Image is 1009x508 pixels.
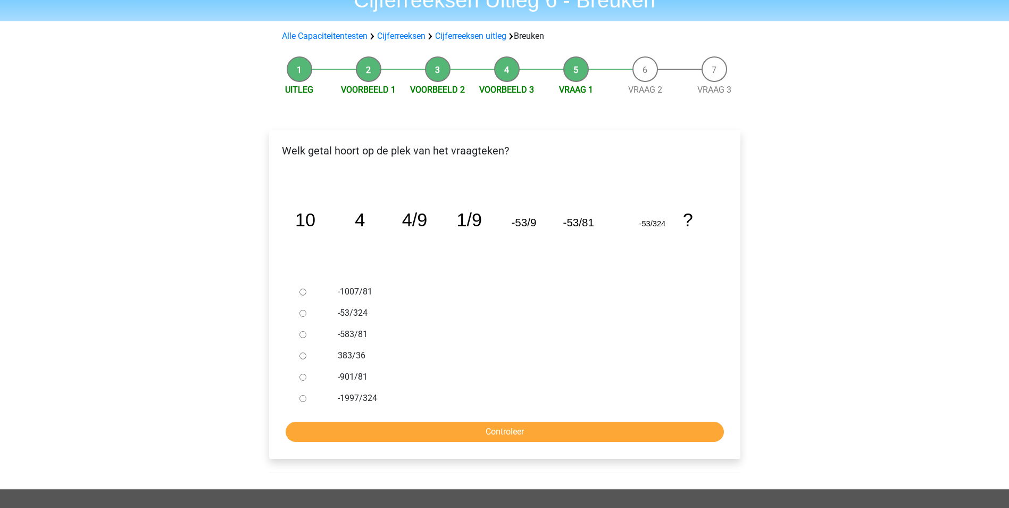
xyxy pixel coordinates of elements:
[682,210,693,230] tspan: ?
[338,371,706,383] label: -901/81
[278,143,732,159] p: Welk getal hoort op de plek van het vraagteken?
[338,349,706,362] label: 383/36
[639,219,665,228] tspan: -53/324
[355,210,365,230] tspan: 4
[285,85,313,95] a: Uitleg
[479,85,534,95] a: Voorbeeld 3
[456,210,482,230] tspan: 1/9
[697,85,731,95] a: Vraag 3
[338,392,706,405] label: -1997/324
[286,422,724,442] input: Controleer
[338,328,706,341] label: -583/81
[402,210,427,230] tspan: 4/9
[341,85,396,95] a: Voorbeeld 1
[563,216,594,228] tspan: -53/81
[628,85,662,95] a: Vraag 2
[282,31,368,41] a: Alle Capaciteitentesten
[410,85,465,95] a: Voorbeeld 2
[338,285,706,298] label: -1007/81
[435,31,506,41] a: Cijferreeksen uitleg
[377,31,426,41] a: Cijferreeksen
[295,210,315,230] tspan: 10
[278,30,732,43] div: Breuken
[338,307,706,319] label: -53/324
[511,216,536,228] tspan: -53/9
[559,85,593,95] a: Vraag 1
